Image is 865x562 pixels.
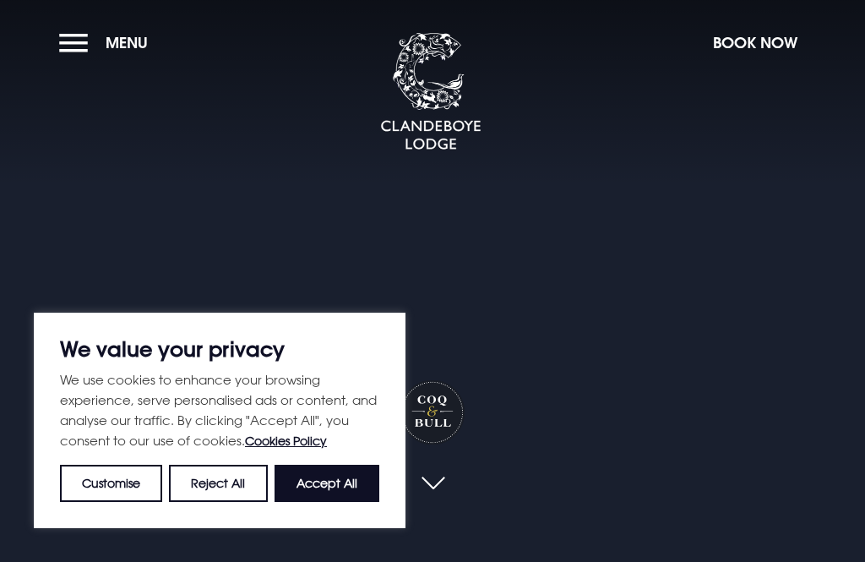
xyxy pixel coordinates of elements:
[169,465,267,502] button: Reject All
[400,380,465,445] h1: Coq & Bull
[245,434,327,448] a: Cookies Policy
[380,33,481,151] img: Clandeboye Lodge
[60,369,379,451] p: We use cookies to enhance your browsing experience, serve personalised ads or content, and analys...
[275,465,379,502] button: Accept All
[106,33,148,52] span: Menu
[705,25,806,61] button: Book Now
[34,313,405,528] div: We value your privacy
[59,25,156,61] button: Menu
[60,339,379,359] p: We value your privacy
[60,465,162,502] button: Customise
